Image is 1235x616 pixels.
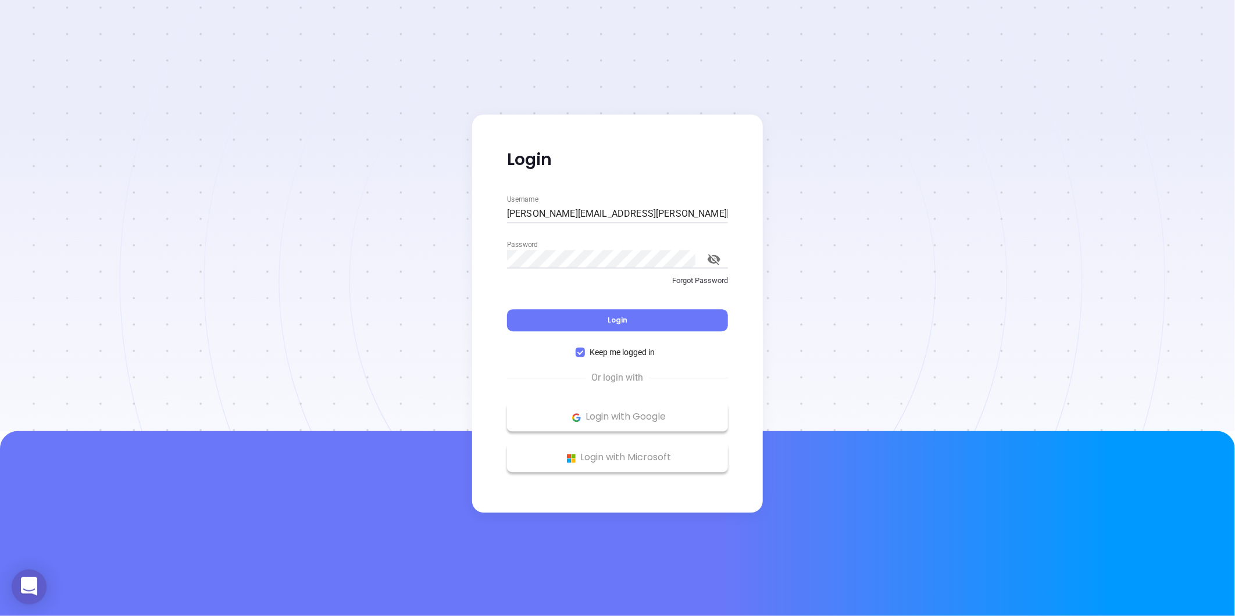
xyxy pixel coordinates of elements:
span: Keep me logged in [585,346,659,359]
span: Or login with [586,371,649,385]
p: Forgot Password [507,275,728,286]
span: Login [608,316,627,325]
button: Google Logo Login with Google [507,403,728,432]
button: Login [507,310,728,332]
img: Google Logo [569,410,584,425]
button: toggle password visibility [700,245,728,273]
a: Forgot Password [507,275,728,296]
button: Microsoft Logo Login with Microsoft [507,443,728,472]
img: Microsoft Logo [564,451,579,465]
p: Login [507,149,728,170]
p: Login with Google [513,409,722,426]
label: Username [507,196,538,203]
label: Password [507,242,538,249]
p: Login with Microsoft [513,449,722,467]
